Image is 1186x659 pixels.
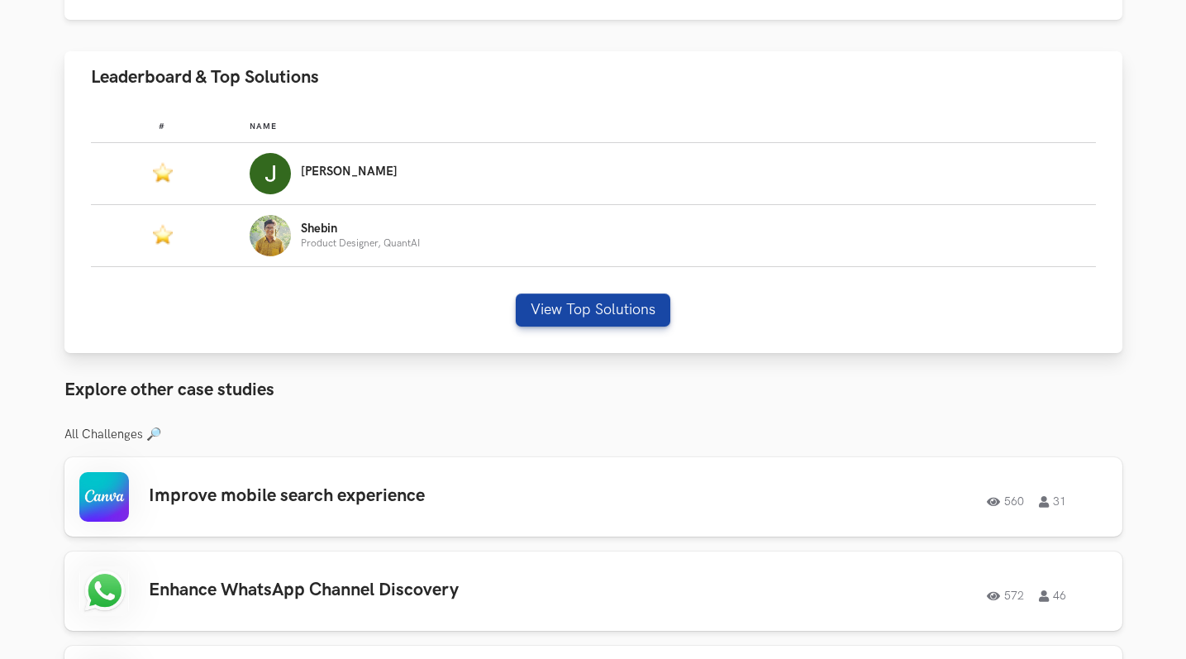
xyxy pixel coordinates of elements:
a: Improve mobile search experience56031 [64,457,1122,537]
a: Enhance WhatsApp Channel Discovery57246 [64,552,1122,631]
span: 572 [987,590,1024,602]
p: [PERSON_NAME] [301,165,398,179]
img: Profile photo [250,153,291,194]
span: # [159,122,165,131]
span: 46 [1039,590,1066,602]
span: Leaderboard & Top Solutions [91,66,319,88]
h3: Explore other case studies [64,380,1122,401]
p: Product Designer, QuantAI [301,238,420,249]
span: Name [250,122,277,131]
span: 31 [1039,496,1066,508]
button: View Top Solutions [516,294,670,327]
img: Profile photo [250,215,291,256]
h3: Enhance WhatsApp Channel Discovery [149,580,618,601]
h3: Improve mobile search experience [149,485,618,507]
h3: All Challenges 🔎 [64,427,1122,442]
table: Leaderboard [91,108,1096,267]
button: Leaderboard & Top Solutions [64,51,1122,103]
img: Featured [153,161,173,183]
div: Leaderboard & Top Solutions [64,103,1122,353]
img: Featured [153,223,173,245]
p: Shebin [301,222,420,236]
span: 560 [987,496,1024,508]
